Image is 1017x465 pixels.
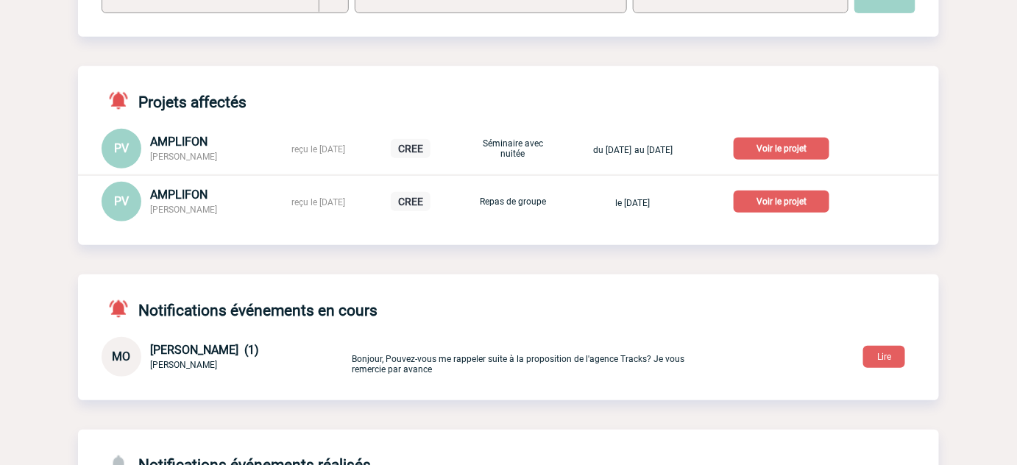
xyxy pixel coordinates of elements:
span: AMPLIFON [150,188,208,202]
span: [PERSON_NAME] [150,205,217,215]
p: Voir le projet [734,138,829,160]
span: reçu le [DATE] [291,197,345,207]
a: MO [PERSON_NAME] (1) [PERSON_NAME] Bonjour, Pouvez-vous me rappeler suite à la proposition de l'a... [102,349,698,363]
p: CREE [391,139,430,158]
h4: Projets affectés [102,90,247,111]
a: Voir le projet [734,141,835,155]
span: au [DATE] [634,145,673,155]
a: Lire [851,349,917,363]
img: notifications-active-24-px-r.png [107,90,138,111]
p: Bonjour, Pouvez-vous me rappeler suite à la proposition de l'agence Tracks? Je vous remercie par ... [352,340,698,375]
span: [PERSON_NAME] [150,152,217,162]
p: CREE [391,192,430,211]
a: Voir le projet [734,194,835,207]
span: AMPLIFON [150,135,208,149]
span: du [DATE] [593,145,631,155]
span: [PERSON_NAME] (1) [150,343,259,357]
span: reçu le [DATE] [291,144,345,155]
span: le [DATE] [616,198,651,208]
p: Voir le projet [734,191,829,213]
span: MO [113,349,131,363]
span: PV [114,141,129,155]
span: PV [114,194,129,208]
p: Séminaire avec nuitée [476,138,550,159]
h4: Notifications événements en cours [102,298,378,319]
span: [PERSON_NAME] [150,360,217,370]
p: Repas de groupe [476,196,550,207]
img: notifications-active-24-px-r.png [107,298,138,319]
button: Lire [863,346,905,368]
div: Conversation privée : Client - Agence [102,337,349,377]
